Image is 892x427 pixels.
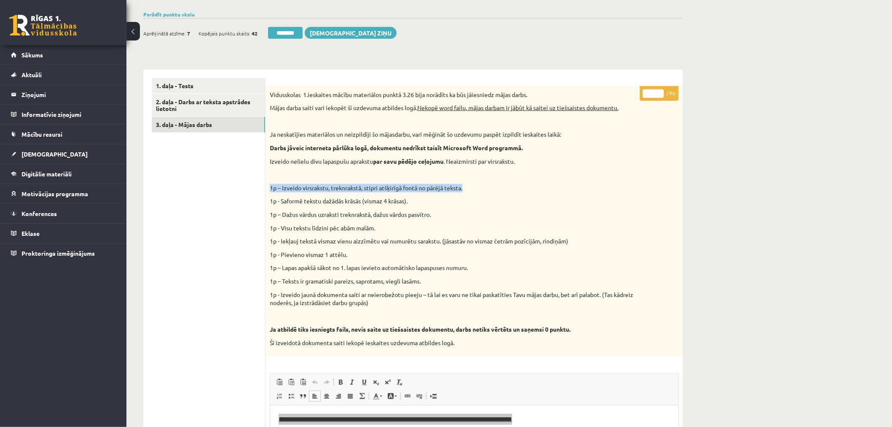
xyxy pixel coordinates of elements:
[321,391,333,402] a: Centrēti
[358,377,370,388] a: Pasvītrojums (vadīšanas taustiņš+U)
[270,339,637,347] p: Šī izveidotā dokumenta saiti iekopē ieskaites uzdevuma atbildes logā.
[270,197,637,205] p: 1p - Saformē tekstu dažādās krāsās (vismaz 4 krāsas).
[187,27,190,40] span: 7
[21,190,88,197] span: Motivācijas programma
[270,264,637,272] p: 1p – Lapas apakšā sākot no 1. lapas ievieto automātisko lapaspuses numuru.
[344,391,356,402] a: Izlīdzināt malas
[297,377,309,388] a: Ievietot no Worda
[382,377,394,388] a: Augšraksts
[252,27,258,40] span: 42
[8,8,399,31] body: Bagātinātā teksta redaktors, wiswyg-editor-47024881168280-1758201164-646
[11,45,116,65] a: Sākums
[270,144,523,151] strong: Darbs jāveic interneta pārlūka logā, dokumentu nedrīkst taisīt Microsoft Word programmā.
[21,85,116,104] legend: Ziņojumi
[8,8,400,19] body: Bagātinātā teksta redaktors, wiswyg-editor-user-answer-47024897769160
[347,377,358,388] a: Slīpraksts (vadīšanas taustiņš+I)
[427,391,439,402] a: Ievietot lapas pārtraukumu drukai
[309,377,321,388] a: Atcelt (vadīšanas taustiņš+Z)
[11,204,116,223] a: Konferences
[21,170,72,178] span: Digitālie materiāli
[21,130,62,138] span: Mācību resursi
[270,130,637,139] p: Ja neskatījies materiālos un neizpildīji šo mājasdarbu, vari mēģināt šo uzdevumu paspēt izpildīt ...
[270,224,637,232] p: 1p - Visu tekstu līdzini pēc abām malām.
[152,94,265,117] a: 2. daļa - Darbs ar teksta apstrādes lietotni
[274,377,285,388] a: Ielīmēt (vadīšanas taustiņš+V)
[356,391,368,402] a: Math
[385,391,400,402] a: Fona krāsa
[333,391,344,402] a: Izlīdzināt pa labi
[11,144,116,164] a: [DEMOGRAPHIC_DATA]
[21,51,43,59] span: Sākums
[305,27,397,39] a: [DEMOGRAPHIC_DATA] ziņu
[270,184,637,192] p: 1p – Izveido virsrakstu, treknrakstā, stipri atšķirīgā fontā no pārējā teksta.
[21,105,116,124] legend: Informatīvie ziņojumi
[152,117,265,132] a: 3. daļa - Mājas darbs
[9,15,77,36] a: Rīgas 1. Tālmācības vidusskola
[11,124,116,144] a: Mācību resursi
[285,391,297,402] a: Ievietot/noņemt sarakstu ar aizzīmēm
[21,249,95,257] span: Proktoringa izmēģinājums
[270,325,570,333] strong: Ja atbildē tiks iesniegts fails, nevis saite uz tiešsaistes dokumentu, darbs netiks vērtēts un sa...
[11,65,116,84] a: Aktuāli
[11,85,116,104] a: Ziņojumi
[270,277,637,286] p: 1p – Teksts ir gramatiski pareizs, saprotams, viegli lasāms.
[21,230,40,237] span: Eklase
[270,291,637,307] p: 1p - Izveido jaunā dokumenta saiti ar neierobežotu pieeju – tā lai es varu ne tikai paskatīties T...
[21,210,57,217] span: Konferences
[370,377,382,388] a: Apakšraksts
[21,71,42,78] span: Aktuāli
[321,377,333,388] a: Atkārtot (vadīšanas taustiņš+Y)
[373,157,443,165] strong: par savu pēdējo ceļojumu
[394,377,406,388] a: Noņemt stilus
[11,224,116,243] a: Eklase
[152,78,265,94] a: 1. daļa - Tests
[11,184,116,203] a: Motivācijas programma
[335,377,347,388] a: Treknraksts (vadīšanas taustiņš+B)
[274,391,285,402] a: Ievietot/noņemt numurētu sarakstu
[270,237,637,246] p: 1p - Iekļauj tekstā vismaz vienu aizzīmētu vai numurētu sarakstu. (jāsastāv no vismaz četrām pozī...
[199,27,250,40] span: Kopējais punktu skaits:
[309,391,321,402] a: Izlīdzināt pa kreisi
[285,377,297,388] a: Ievietot kā vienkāršu tekstu (vadīšanas taustiņš+pārslēgšanas taustiņš+V)
[11,243,116,263] a: Proktoringa izmēģinājums
[270,91,637,99] p: Vidusskolas 1.ieskaites mācību materiālos punktā 3.26 bija norādīts ka būs jāiesniedz mājas darbs.
[270,104,637,112] p: Mājas darba saiti vari iekopēt šī uzdevuma atbildes logā.
[11,164,116,184] a: Digitālie materiāli
[270,211,637,219] p: 1p – Dažus vārdus uzraksti treknrakstā, dažus vārdus pasvītro.
[370,391,385,402] a: Teksta krāsa
[270,251,637,259] p: 1p - Pievieno vismaz 1 attēlu.
[270,157,637,166] p: Izveido nelielu divu lapaspušu aprakstu . Neaizmirsti par virsrakstu.
[143,27,186,40] span: Aprēķinātā atzīme:
[143,11,195,18] a: Parādīt punktu skalu
[297,391,309,402] a: Bloka citāts
[640,86,679,101] p: / 9p
[11,105,116,124] a: Informatīvie ziņojumi
[414,391,425,402] a: Atsaistīt
[21,150,88,158] span: [DEMOGRAPHIC_DATA]
[417,104,618,111] u: Nekopē word failu, mājas darbam ir jābūt kā saitei uz tiešsaistes dokumentu.
[402,391,414,402] a: Saite (vadīšanas taustiņš+K)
